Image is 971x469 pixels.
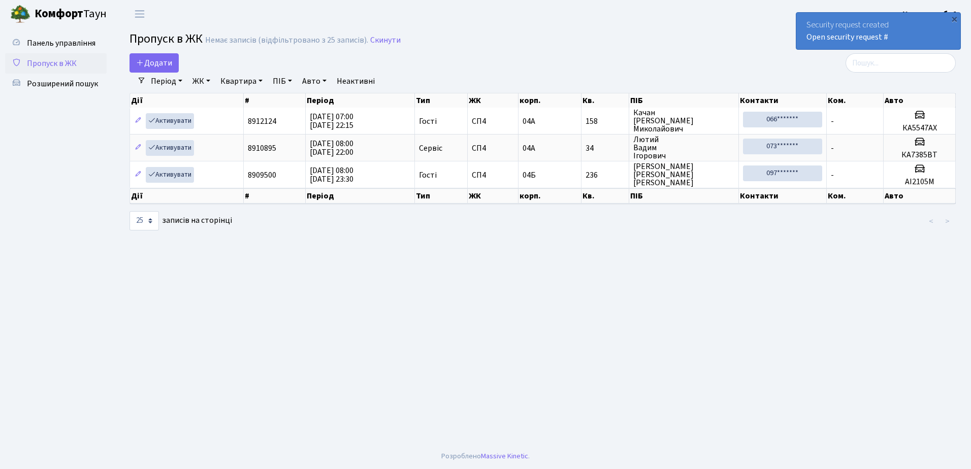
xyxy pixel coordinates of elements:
button: Переключити навігацію [127,6,152,22]
span: 8912124 [248,116,276,127]
span: Гості [419,171,437,179]
a: Активувати [146,113,194,129]
span: - [831,116,834,127]
a: Активувати [146,167,194,183]
span: Лютий Вадим Ігорович [633,136,734,160]
th: # [244,188,306,204]
th: Дії [130,93,244,108]
span: [DATE] 07:00 [DATE] 22:15 [310,111,353,131]
th: ЖК [468,93,519,108]
h5: АІ2105М [888,177,951,187]
a: Пропуск в ЖК [5,53,107,74]
span: Гості [419,117,437,125]
span: 158 [586,117,625,125]
h5: КА5547АХ [888,123,951,133]
select: записів на сторінці [130,211,159,230]
th: корп. [519,93,581,108]
th: Ком. [827,188,884,204]
th: Період [306,93,414,108]
span: СП4 [472,117,514,125]
a: Неактивні [333,73,379,90]
th: Дії [130,188,244,204]
a: ПІБ [269,73,296,90]
span: - [831,170,834,181]
span: Пропуск в ЖК [130,30,203,48]
th: Тип [415,188,468,204]
a: Open security request # [806,31,888,43]
th: Контакти [739,188,826,204]
span: СП4 [472,144,514,152]
a: ЖК [188,73,214,90]
div: Розроблено . [441,451,530,462]
th: # [244,93,306,108]
th: Кв. [581,93,630,108]
span: [PERSON_NAME] [PERSON_NAME] [PERSON_NAME] [633,162,734,187]
span: Качан [PERSON_NAME] Миколайович [633,109,734,133]
th: Кв. [581,188,630,204]
span: Пропуск в ЖК [27,58,77,69]
span: Панель управління [27,38,95,49]
h5: КА7385ВТ [888,150,951,160]
b: Консьєрж б. 4. [902,9,959,20]
th: Ком. [827,93,884,108]
span: [DATE] 08:00 [DATE] 23:30 [310,165,353,185]
a: Розширений пошук [5,74,107,94]
span: 04А [523,116,535,127]
a: Період [147,73,186,90]
a: Активувати [146,140,194,156]
th: Авто [884,93,956,108]
span: Розширений пошук [27,78,98,89]
span: 8910895 [248,143,276,154]
th: Контакти [739,93,826,108]
th: ПІБ [629,93,739,108]
a: Квартира [216,73,267,90]
a: Скинути [370,36,401,45]
b: Комфорт [35,6,83,22]
label: записів на сторінці [130,211,232,230]
a: Панель управління [5,33,107,53]
span: - [831,143,834,154]
span: Сервіс [419,144,442,152]
a: Massive Kinetic [481,451,528,461]
a: Консьєрж б. 4. [902,8,959,20]
th: ПІБ [629,188,739,204]
span: Додати [136,57,172,69]
a: Додати [130,53,179,73]
span: [DATE] 08:00 [DATE] 22:00 [310,138,353,158]
div: × [949,14,959,24]
span: Таун [35,6,107,23]
span: 04А [523,143,535,154]
th: ЖК [468,188,519,204]
span: 236 [586,171,625,179]
a: Авто [298,73,331,90]
th: Період [306,188,414,204]
div: Немає записів (відфільтровано з 25 записів). [205,36,368,45]
span: 34 [586,144,625,152]
th: Авто [884,188,956,204]
span: СП4 [472,171,514,179]
span: 8909500 [248,170,276,181]
div: Security request created [796,13,960,49]
th: Тип [415,93,468,108]
th: корп. [519,188,581,204]
span: 04Б [523,170,536,181]
img: logo.png [10,4,30,24]
input: Пошук... [846,53,956,73]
